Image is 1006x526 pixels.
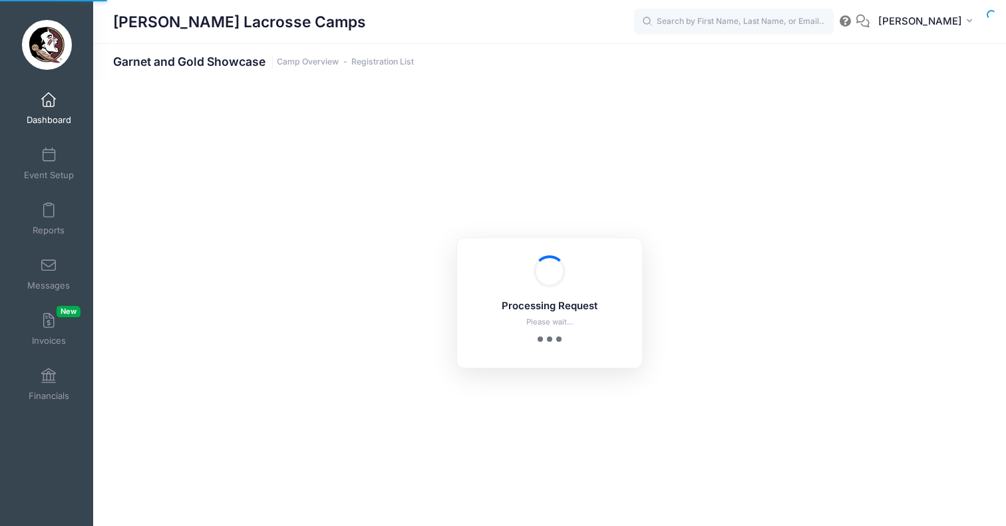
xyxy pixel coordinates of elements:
[474,317,625,328] p: Please wait...
[33,225,65,236] span: Reports
[17,85,81,132] a: Dashboard
[57,306,81,317] span: New
[27,114,71,126] span: Dashboard
[113,7,366,37] h1: [PERSON_NAME] Lacrosse Camps
[32,335,66,346] span: Invoices
[17,361,81,408] a: Financials
[277,57,339,67] a: Camp Overview
[634,9,834,35] input: Search by First Name, Last Name, or Email...
[17,140,81,187] a: Event Setup
[878,14,962,29] span: [PERSON_NAME]
[474,301,625,313] h5: Processing Request
[29,390,69,402] span: Financials
[27,280,70,291] span: Messages
[17,196,81,242] a: Reports
[870,7,986,37] button: [PERSON_NAME]
[24,170,74,181] span: Event Setup
[351,57,414,67] a: Registration List
[17,251,81,297] a: Messages
[22,20,72,70] img: Sara Tisdale Lacrosse Camps
[113,55,414,68] h1: Garnet and Gold Showcase
[17,306,81,352] a: InvoicesNew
